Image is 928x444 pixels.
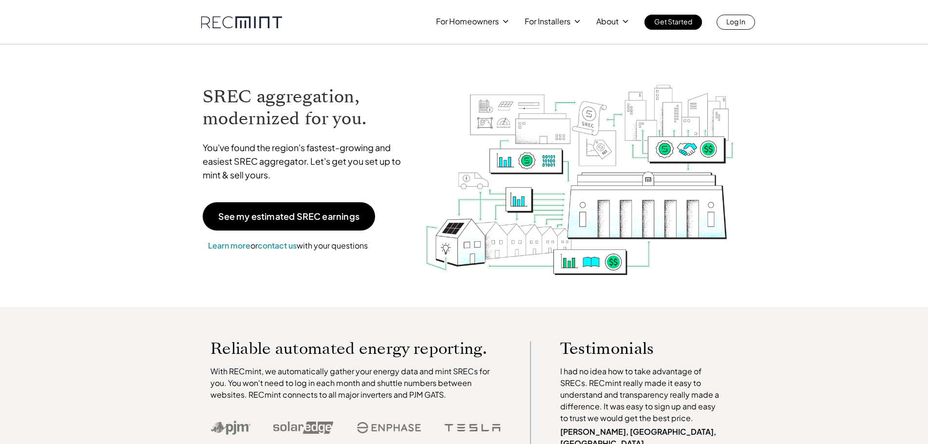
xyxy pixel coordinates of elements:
p: See my estimated SREC earnings [218,212,360,221]
a: Get Started [644,15,702,30]
a: See my estimated SREC earnings [203,202,375,231]
p: Get Started [654,15,692,28]
p: About [596,15,619,28]
p: For Installers [525,15,570,28]
h1: SREC aggregation, modernized for you. [203,86,410,130]
a: Log In [717,15,755,30]
p: I had no idea how to take advantage of SRECs. RECmint really made it easy to understand and trans... [560,366,724,424]
p: For Homeowners [436,15,499,28]
a: Learn more [208,240,250,251]
p: With RECmint, we automatically gather your energy data and mint SRECs for you. You won't need to ... [210,366,501,401]
p: Testimonials [560,341,705,356]
p: Reliable automated energy reporting. [210,341,501,356]
a: contact us [258,240,297,251]
p: You've found the region's fastest-growing and easiest SREC aggregator. Let's get you set up to mi... [203,141,410,182]
p: Log In [726,15,745,28]
img: RECmint value cycle [424,59,735,278]
p: or with your questions [203,239,373,252]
